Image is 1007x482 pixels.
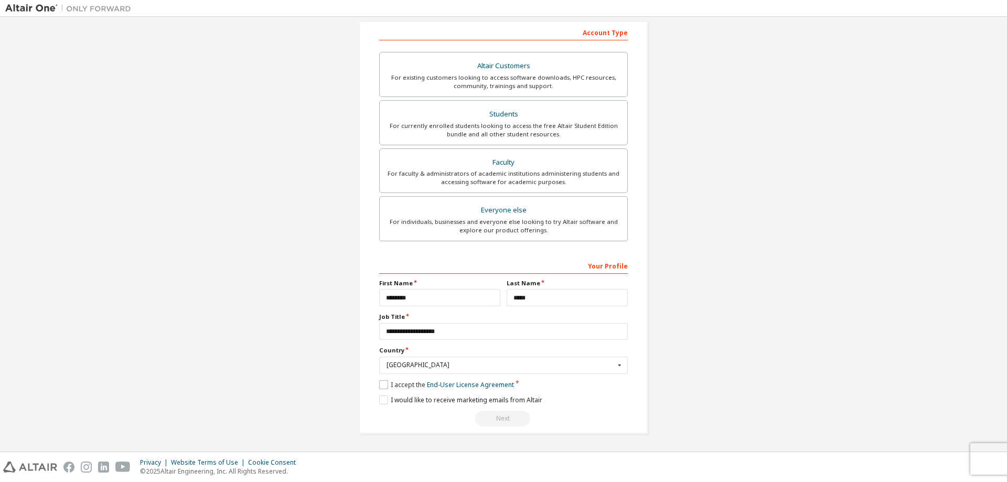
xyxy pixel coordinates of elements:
[63,462,74,473] img: facebook.svg
[5,3,136,14] img: Altair One
[140,458,171,467] div: Privacy
[140,467,302,476] p: © 2025 Altair Engineering, Inc. All Rights Reserved.
[386,59,621,73] div: Altair Customers
[171,458,248,467] div: Website Terms of Use
[379,257,628,274] div: Your Profile
[379,313,628,321] label: Job Title
[427,380,514,389] a: End-User License Agreement
[379,411,628,426] div: Read and acccept EULA to continue
[386,122,621,138] div: For currently enrolled students looking to access the free Altair Student Edition bundle and all ...
[387,362,615,368] div: [GEOGRAPHIC_DATA]
[115,462,131,473] img: youtube.svg
[81,462,92,473] img: instagram.svg
[386,107,621,122] div: Students
[379,24,628,40] div: Account Type
[507,279,628,287] label: Last Name
[386,73,621,90] div: For existing customers looking to access software downloads, HPC resources, community, trainings ...
[379,380,514,389] label: I accept the
[98,462,109,473] img: linkedin.svg
[3,462,57,473] img: altair_logo.svg
[386,155,621,170] div: Faculty
[248,458,302,467] div: Cookie Consent
[379,346,628,355] label: Country
[386,218,621,234] div: For individuals, businesses and everyone else looking to try Altair software and explore our prod...
[386,203,621,218] div: Everyone else
[379,395,542,404] label: I would like to receive marketing emails from Altair
[386,169,621,186] div: For faculty & administrators of academic institutions administering students and accessing softwa...
[379,279,500,287] label: First Name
